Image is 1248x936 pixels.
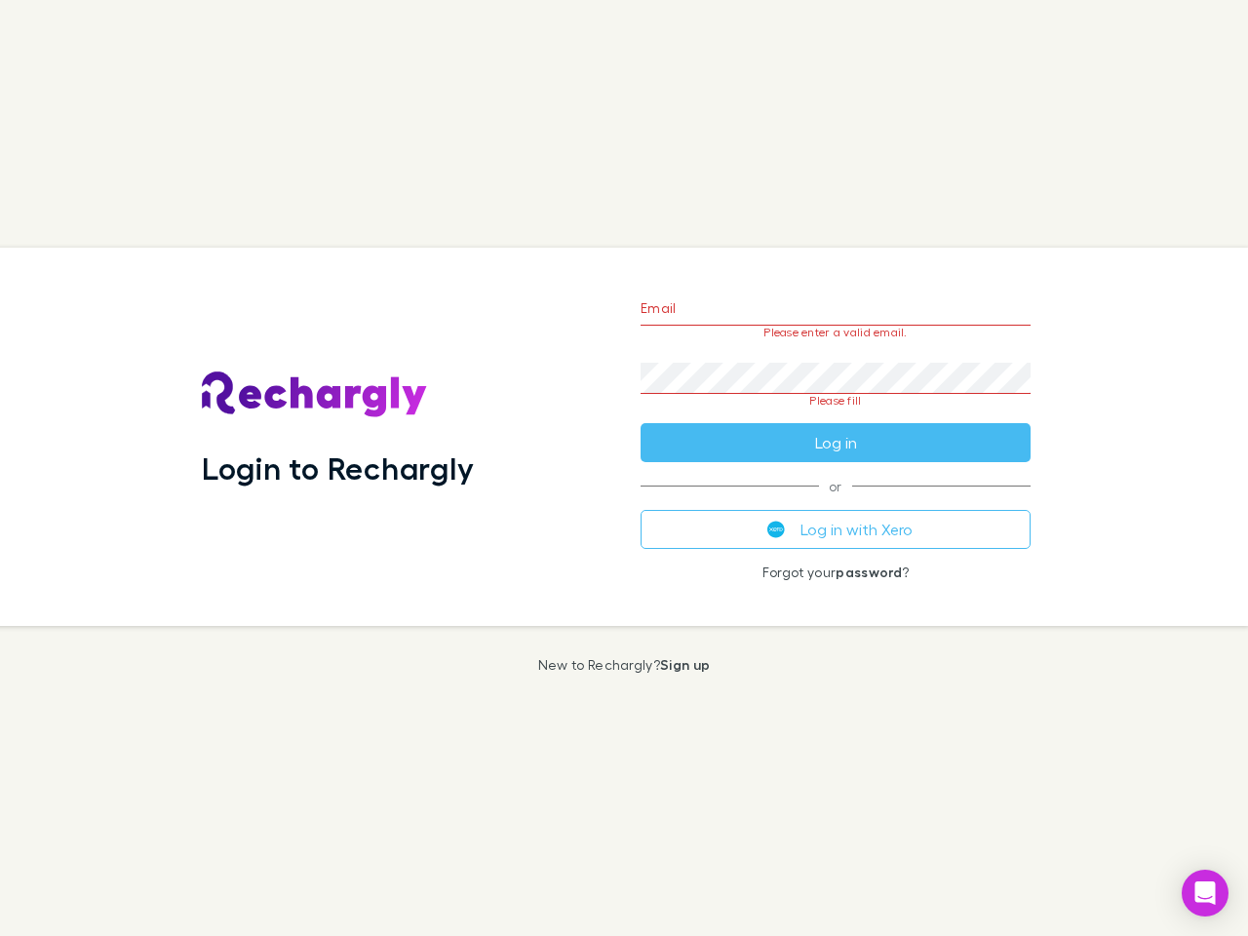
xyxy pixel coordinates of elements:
p: Please enter a valid email. [641,326,1031,339]
button: Log in [641,423,1031,462]
a: Sign up [660,656,710,673]
p: Please fill [641,394,1031,408]
h1: Login to Rechargly [202,449,474,487]
img: Rechargly's Logo [202,371,428,418]
p: New to Rechargly? [538,657,711,673]
p: Forgot your ? [641,565,1031,580]
img: Xero's logo [767,521,785,538]
a: password [836,564,902,580]
div: Open Intercom Messenger [1182,870,1228,916]
button: Log in with Xero [641,510,1031,549]
span: or [641,486,1031,487]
